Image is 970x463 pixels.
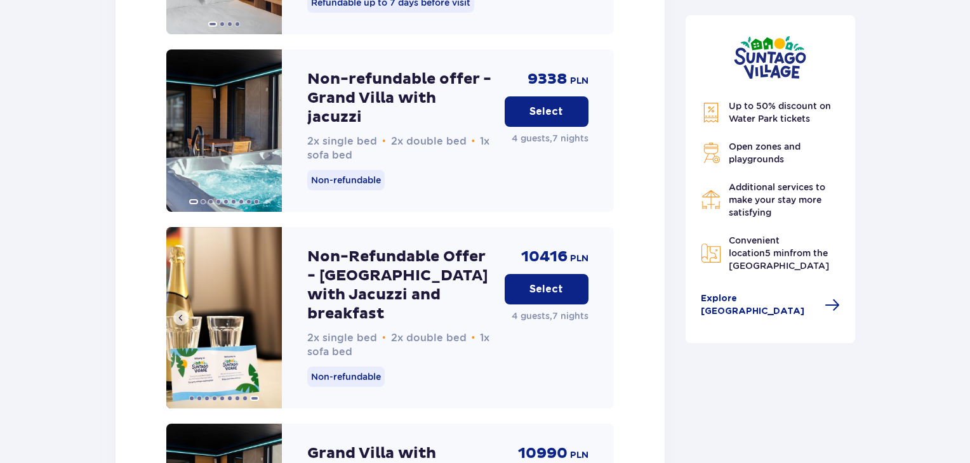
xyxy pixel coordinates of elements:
[307,70,495,127] p: Non-refundable offer - Grand Villa with jacuzzi
[734,36,806,79] img: Suntago Village
[391,135,467,147] span: 2x double bed
[570,449,588,462] span: PLN
[518,444,568,463] span: 10990
[166,49,282,212] img: Non-refundable offer - Grand Villa with jacuzzi
[382,332,386,344] span: •
[729,182,825,218] span: Additional services to make your stay more satisfying
[472,135,475,148] span: •
[701,143,721,163] img: Grill Icon
[307,367,385,387] p: Non-refundable
[529,282,563,296] p: Select
[307,247,495,323] p: Non-Refundable Offer - [GEOGRAPHIC_DATA] with Jacuzzi and breakfast
[729,235,829,271] span: Convenient location from the [GEOGRAPHIC_DATA]
[529,105,563,119] p: Select
[729,101,831,124] span: Up to 50% discount on Water Park tickets
[729,141,801,164] span: Open zones and playgrounds
[307,135,377,147] span: 2x single bed
[701,190,721,210] img: Restaurant Icon
[505,96,588,127] button: Select
[570,75,588,88] span: PLN
[570,252,588,265] span: PLN
[307,332,377,344] span: 2x single bed
[512,132,588,145] p: 4 guests , 7 nights
[382,135,386,148] span: •
[701,243,721,263] img: Map Icon
[701,292,818,318] span: Explore [GEOGRAPHIC_DATA]
[521,247,568,266] span: 10416
[765,248,790,258] span: 5 min
[472,332,475,344] span: •
[701,102,721,123] img: Discount Icon
[701,292,840,318] a: Explore [GEOGRAPHIC_DATA]
[528,70,568,89] span: 9338
[505,274,588,304] button: Select
[391,332,467,344] span: 2x double bed
[307,170,385,190] p: Non-refundable
[512,310,588,322] p: 4 guests , 7 nights
[166,227,282,408] img: Non-Refundable Offer - Grand Villa with Jacuzzi and breakfast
